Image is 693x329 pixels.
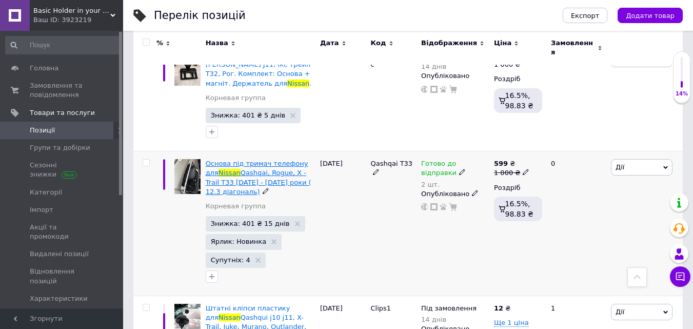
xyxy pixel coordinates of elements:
[545,43,608,151] div: 0
[571,12,600,20] span: Експорт
[211,257,250,263] span: Супутніх: 4
[211,238,267,245] span: Ярлик: Новинка
[30,223,95,241] span: Акції та промокоди
[421,63,477,70] div: 14 днів
[494,304,503,312] b: 12
[33,15,123,25] div: Ваш ID: 3923219
[616,163,624,171] span: Дії
[370,160,412,167] span: Qashqai T33
[505,200,533,218] span: 16.5%, 98.83 ₴
[30,161,95,179] span: Сезонні знижки
[156,38,163,48] span: %
[206,38,228,48] span: Назва
[206,51,312,87] a: Магнітний тримач для [PERSON_NAME] J11, Ікс Трейл Т32, Рог. Комплект: Основа + магніт. Держатель ...
[494,168,529,178] div: 1 000 ₴
[494,74,542,84] div: Роздріб
[318,151,368,296] div: [DATE]
[206,169,311,195] span: Qashqai, Rogue, X - Trail T33 [DATE] - [DATE] роки ( 12.3 діагональ)
[551,38,595,57] span: Замовлення
[674,90,690,98] div: 14%
[206,304,290,321] span: Штатні кліпси пластику для
[30,267,95,285] span: Відновлення позицій
[174,51,201,86] img: Магнітний тримач для Ніссан Кашкай J11, Ікс Трейл Т32, Рог. Комплект: Основа + магніт. Держатель ...
[33,6,110,15] span: Basic Holder in your car
[211,220,290,227] span: Знижка: 401 ₴ 15 днів
[370,38,386,48] span: Код
[30,143,90,152] span: Групи та добірки
[30,108,95,118] span: Товари та послуги
[494,319,529,327] span: Ще 1 ціна
[670,266,690,287] button: Чат з покупцем
[421,189,489,199] div: Опубліковано
[287,80,309,87] span: Nissan
[421,160,457,180] span: Готово до відправки
[206,51,311,87] span: Магнітний тримач для [PERSON_NAME] J11, Ікс Трейл Т32, Рог. Комплект: Основа + магніт. Держатель для
[320,38,339,48] span: Дата
[174,159,201,194] img: Основа під тримач телефону для Nissan Qashqai, Rogue, X - Trail T33 2021 - 2023 роки ( 12.3 діаго...
[206,160,311,196] a: Основа під тримач телефону дляNissanQashqai, Rogue, X - Trail T33 [DATE] - [DATE] роки ( 12.3 діа...
[30,205,53,215] span: Імпорт
[30,188,62,197] span: Категорії
[618,8,683,23] button: Додати товар
[505,91,533,110] span: 16.5%, 98.83 ₴
[219,169,241,177] span: Nissan
[30,249,89,259] span: Видалені позиції
[30,294,88,303] span: Характеристики
[545,151,608,296] div: 0
[318,43,368,151] div: [DATE]
[494,160,508,167] b: 599
[494,183,542,192] div: Роздріб
[421,304,477,315] span: Під замовлення
[421,181,489,188] div: 2 шт.
[154,10,246,21] div: Перелік позицій
[616,308,624,316] span: Дії
[494,159,529,168] div: ₴
[30,126,55,135] span: Позиції
[494,38,511,48] span: Ціна
[206,93,266,103] a: Корневая группа
[206,202,266,211] a: Корневая группа
[309,80,311,87] span: .
[211,112,286,119] span: Знижка: 401 ₴ 5 днів
[563,8,608,23] button: Експорт
[421,316,477,323] div: 14 днів
[626,12,675,20] span: Додати товар
[5,36,121,54] input: Пошук
[206,160,308,177] span: Основа під тримач телефону для
[219,314,241,321] span: Nissan
[421,71,489,81] div: Опубліковано
[370,304,391,312] span: Clips1
[30,64,58,73] span: Головна
[30,81,95,100] span: Замовлення та повідомлення
[421,38,477,48] span: Відображення
[494,304,510,313] div: ₴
